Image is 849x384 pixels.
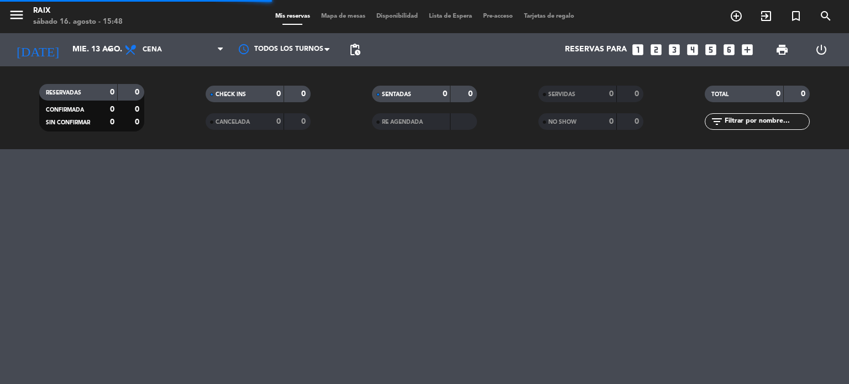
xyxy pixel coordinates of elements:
[724,115,809,128] input: Filtrar por nombre...
[565,45,627,54] span: Reservas para
[548,119,577,125] span: NO SHOW
[548,92,575,97] span: SERVIDAS
[789,9,803,23] i: turned_in_not
[635,90,641,98] strong: 0
[801,33,841,66] div: LOG OUT
[216,119,250,125] span: CANCELADA
[730,9,743,23] i: add_circle_outline
[143,46,162,54] span: Cena
[301,90,308,98] strong: 0
[775,43,789,56] span: print
[631,43,645,57] i: looks_one
[759,9,773,23] i: exit_to_app
[819,9,832,23] i: search
[478,13,518,19] span: Pre-acceso
[609,118,614,125] strong: 0
[216,92,246,97] span: CHECK INS
[33,6,123,17] div: RAIX
[518,13,580,19] span: Tarjetas de regalo
[711,92,729,97] span: TOTAL
[423,13,478,19] span: Lista de Espera
[635,118,641,125] strong: 0
[103,43,116,56] i: arrow_drop_down
[46,90,81,96] span: RESERVADAS
[667,43,682,57] i: looks_3
[301,118,308,125] strong: 0
[348,43,361,56] span: pending_actions
[815,43,828,56] i: power_settings_new
[8,7,25,23] i: menu
[382,119,423,125] span: RE AGENDADA
[722,43,736,57] i: looks_6
[8,7,25,27] button: menu
[135,88,141,96] strong: 0
[710,115,724,128] i: filter_list
[46,120,90,125] span: SIN CONFIRMAR
[276,90,281,98] strong: 0
[110,118,114,126] strong: 0
[8,38,67,62] i: [DATE]
[110,88,114,96] strong: 0
[443,90,447,98] strong: 0
[316,13,371,19] span: Mapa de mesas
[685,43,700,57] i: looks_4
[740,43,754,57] i: add_box
[704,43,718,57] i: looks_5
[135,118,141,126] strong: 0
[270,13,316,19] span: Mis reservas
[468,90,475,98] strong: 0
[649,43,663,57] i: looks_two
[276,118,281,125] strong: 0
[371,13,423,19] span: Disponibilidad
[46,107,84,113] span: CONFIRMADA
[801,90,808,98] strong: 0
[776,90,780,98] strong: 0
[609,90,614,98] strong: 0
[110,106,114,113] strong: 0
[382,92,411,97] span: SENTADAS
[33,17,123,28] div: sábado 16. agosto - 15:48
[135,106,141,113] strong: 0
